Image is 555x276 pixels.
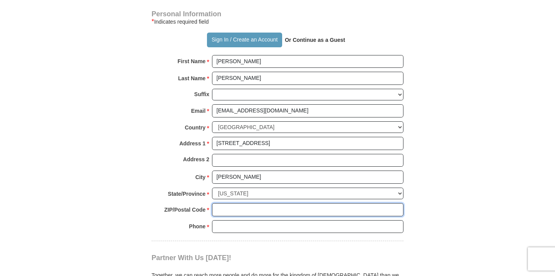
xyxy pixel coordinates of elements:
[179,138,206,149] strong: Address 1
[191,105,205,116] strong: Email
[152,17,403,26] div: Indicates required field
[152,254,231,262] span: Partner With Us [DATE]!
[194,89,209,100] strong: Suffix
[183,154,209,165] strong: Address 2
[185,122,206,133] strong: Country
[168,188,205,199] strong: State/Province
[189,221,206,232] strong: Phone
[152,11,403,17] h4: Personal Information
[164,204,206,215] strong: ZIP/Postal Code
[195,172,205,183] strong: City
[178,73,206,84] strong: Last Name
[178,56,205,67] strong: First Name
[207,33,282,47] button: Sign In / Create an Account
[285,37,345,43] strong: Or Continue as a Guest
